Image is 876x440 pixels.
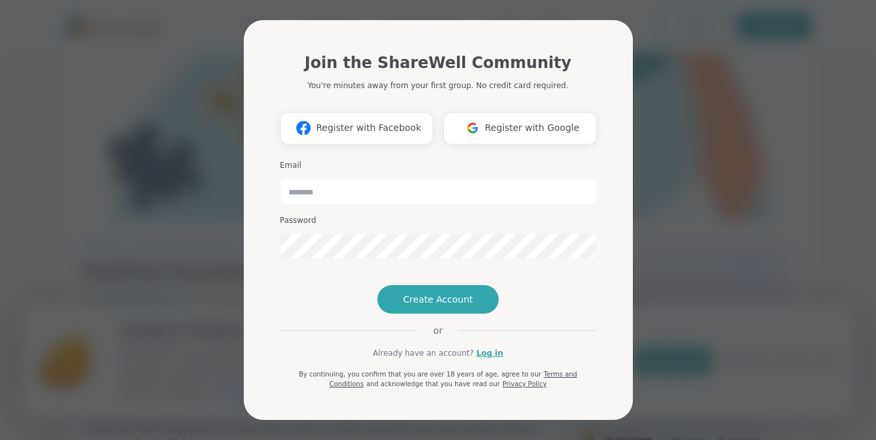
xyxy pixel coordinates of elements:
h3: Password [280,215,597,226]
h3: Email [280,160,597,171]
span: Already have an account? [373,347,474,359]
button: Create Account [377,285,499,314]
span: Register with Facebook [316,121,421,135]
button: Register with Google [444,112,597,145]
a: Log in [477,347,503,359]
img: ShareWell Logomark [291,116,316,140]
span: Create Account [403,293,473,306]
img: ShareWell Logomark [460,116,485,140]
button: Register with Facebook [280,112,433,145]
span: By continuing, you confirm that you are over 18 years of age, agree to our [299,371,541,378]
span: or [418,324,458,337]
span: Register with Google [485,121,580,135]
a: Privacy Policy [503,380,547,388]
h1: Join the ShareWell Community [305,51,571,75]
span: and acknowledge that you have read our [366,380,500,388]
p: You're minutes away from your first group. No credit card required. [307,80,568,91]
